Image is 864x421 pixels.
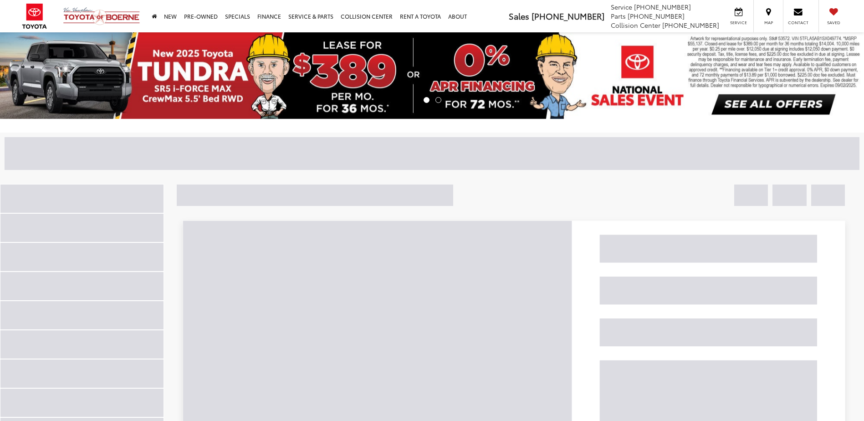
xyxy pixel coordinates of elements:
[758,20,778,26] span: Map
[532,10,604,22] span: [PHONE_NUMBER]
[628,11,685,21] span: [PHONE_NUMBER]
[611,21,660,30] span: Collision Center
[823,20,844,26] span: Saved
[63,7,140,26] img: Vic Vaughan Toyota of Boerne
[662,21,719,30] span: [PHONE_NUMBER]
[728,20,749,26] span: Service
[634,2,691,11] span: [PHONE_NUMBER]
[611,11,626,21] span: Parts
[509,10,529,22] span: Sales
[611,2,632,11] span: Service
[788,20,808,26] span: Contact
